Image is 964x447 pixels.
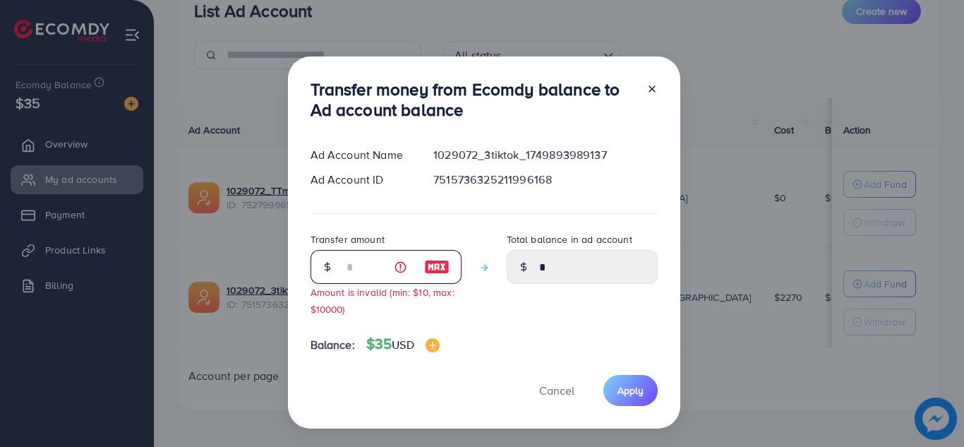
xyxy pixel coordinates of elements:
[299,172,423,188] div: Ad Account ID
[426,338,440,352] img: image
[311,337,355,353] span: Balance:
[299,147,423,163] div: Ad Account Name
[617,383,644,398] span: Apply
[522,375,592,405] button: Cancel
[422,147,668,163] div: 1029072_3tiktok_1749893989137
[422,172,668,188] div: 7515736325211996168
[366,335,440,353] h4: $35
[311,232,385,246] label: Transfer amount
[311,285,454,315] small: Amount is invalid (min: $10, max: $10000)
[603,375,658,405] button: Apply
[311,79,635,120] h3: Transfer money from Ecomdy balance to Ad account balance
[507,232,632,246] label: Total balance in ad account
[539,383,574,398] span: Cancel
[424,258,450,275] img: image
[392,337,414,352] span: USD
